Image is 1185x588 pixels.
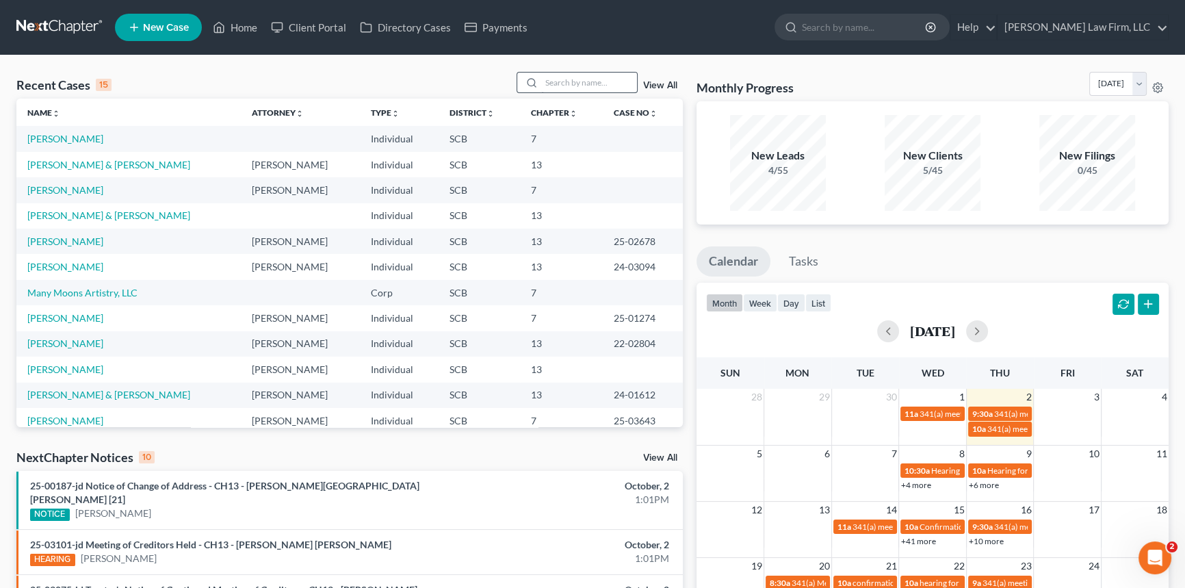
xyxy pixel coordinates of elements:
button: day [777,294,805,312]
span: 10a [972,424,986,434]
span: 4 [1160,389,1169,405]
span: 8:30a [770,578,790,588]
span: 21 [885,558,898,574]
td: [PERSON_NAME] [241,357,360,382]
span: 7 [890,446,898,462]
span: confirmation hearing for [PERSON_NAME] & [PERSON_NAME] [852,578,1079,588]
button: list [805,294,831,312]
span: 16 [1019,502,1033,518]
a: [PERSON_NAME] [75,507,151,520]
a: [PERSON_NAME] [27,415,103,426]
span: Tue [856,367,874,379]
div: 1:01PM [465,493,669,507]
td: 25-02678 [603,229,683,254]
a: Nameunfold_more [27,107,60,118]
span: 341(a) meeting for [PERSON_NAME] [994,522,1126,532]
a: +10 more [969,536,1004,546]
td: [PERSON_NAME] [241,305,360,331]
td: Individual [360,126,438,151]
i: unfold_more [391,110,400,118]
td: SCB [438,408,519,433]
td: Individual [360,357,438,382]
span: 5 [755,446,764,462]
span: Mon [785,367,809,379]
td: 22-02804 [603,331,683,357]
div: New Clients [885,148,980,164]
td: Individual [360,229,438,254]
div: New Filings [1039,148,1135,164]
span: 23 [1019,558,1033,574]
a: Case Nounfold_more [614,107,657,118]
a: Chapterunfold_more [531,107,577,118]
a: Calendar [696,246,770,277]
a: View All [643,81,677,90]
span: Thu [990,367,1010,379]
span: 10a [972,465,986,476]
td: [PERSON_NAME] [241,177,360,203]
td: [PERSON_NAME] [241,152,360,177]
a: Client Portal [264,15,353,40]
span: Hearing for [PERSON_NAME] & [PERSON_NAME] [931,465,1110,476]
span: 341(a) meeting for [PERSON_NAME] [987,424,1119,434]
td: 7 [520,305,603,331]
td: Individual [360,177,438,203]
span: 2 [1167,541,1177,552]
td: SCB [438,331,519,357]
span: 341(a) meeting for [PERSON_NAME] [920,409,1052,419]
a: Directory Cases [353,15,458,40]
i: unfold_more [296,110,304,118]
td: 13 [520,203,603,229]
span: Sun [720,367,740,379]
span: 341(a) meeting for [PERSON_NAME] & [PERSON_NAME] [852,522,1057,532]
span: 341(a) Meeting of Creditors for [PERSON_NAME] [792,578,969,588]
span: Sat [1126,367,1143,379]
td: Individual [360,383,438,408]
a: Typeunfold_more [371,107,400,118]
td: 13 [520,229,603,254]
span: 10:30a [904,465,930,476]
a: [PERSON_NAME] [27,337,103,349]
div: NextChapter Notices [16,449,155,465]
span: 22 [952,558,966,574]
div: 4/55 [730,164,826,177]
span: 341(a) meeting for [PERSON_NAME] [994,409,1126,419]
td: SCB [438,177,519,203]
span: 24 [1087,558,1101,574]
span: Fri [1060,367,1075,379]
span: 18 [1155,502,1169,518]
a: [PERSON_NAME] [27,184,103,196]
div: HEARING [30,554,75,566]
div: 1:01PM [465,552,669,565]
td: 7 [520,126,603,151]
span: Wed [921,367,943,379]
span: 8 [958,446,966,462]
td: SCB [438,126,519,151]
a: Districtunfold_more [449,107,494,118]
span: 2 [1025,389,1033,405]
td: Individual [360,152,438,177]
a: View All [643,453,677,463]
input: Search by name... [541,73,637,92]
td: SCB [438,152,519,177]
span: 13 [818,502,831,518]
td: 24-01612 [603,383,683,408]
a: +4 more [901,480,931,490]
div: Recent Cases [16,77,112,93]
a: Tasks [777,246,831,277]
div: 5/45 [885,164,980,177]
i: unfold_more [486,110,494,118]
td: 24-03094 [603,254,683,279]
input: Search by name... [802,14,927,40]
span: Hearing for La [PERSON_NAME] [987,465,1104,476]
span: 20 [818,558,831,574]
td: [PERSON_NAME] [241,408,360,433]
a: Payments [458,15,534,40]
a: 25-00187-jd Notice of Change of Address - CH13 - [PERSON_NAME][GEOGRAPHIC_DATA][PERSON_NAME] [21] [30,480,419,505]
h3: Monthly Progress [696,79,794,96]
div: 10 [139,451,155,463]
span: 28 [750,389,764,405]
span: 17 [1087,502,1101,518]
button: week [743,294,777,312]
span: 9:30a [972,409,993,419]
span: 11 [1155,446,1169,462]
